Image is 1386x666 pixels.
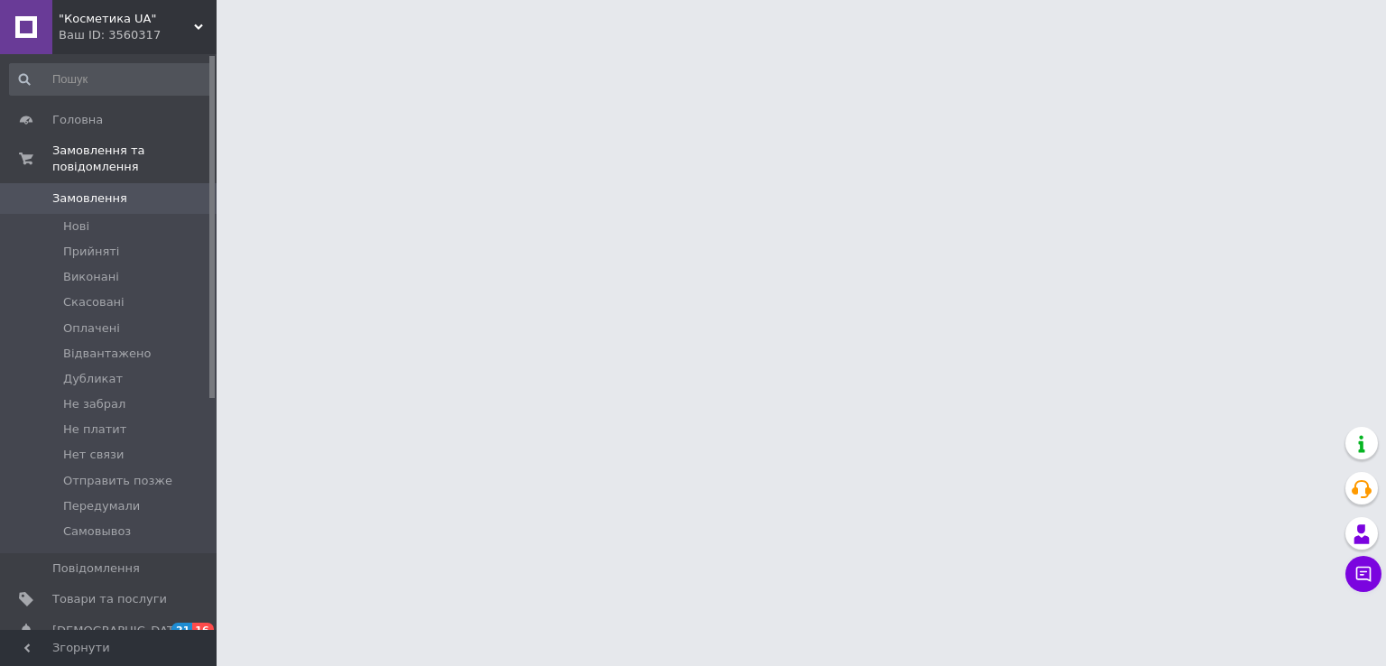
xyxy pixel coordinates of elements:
div: Ваш ID: 3560317 [59,27,217,43]
span: Відвантажено [63,346,151,362]
span: Виконані [63,269,119,285]
span: "Косметика UA" [59,11,194,27]
span: Передумали [63,498,140,514]
span: 21 [171,623,192,638]
span: Скасовані [63,294,125,310]
span: Не забрал [63,396,125,412]
span: Не платит [63,421,126,438]
span: Нові [63,218,89,235]
span: Оплачені [63,320,120,337]
span: Головна [52,112,103,128]
span: [DEMOGRAPHIC_DATA] [52,623,186,639]
input: Пошук [9,63,213,96]
span: Товари та послуги [52,591,167,607]
span: Дубликат [63,371,123,387]
span: Повідомлення [52,560,140,577]
span: 16 [192,623,213,638]
span: Отправить позже [63,473,172,489]
span: Замовлення [52,190,127,207]
span: Прийняті [63,244,119,260]
span: Замовлення та повідомлення [52,143,217,175]
span: Самовывоз [63,523,131,540]
button: Чат з покупцем [1345,556,1381,592]
span: Нет связи [63,447,124,463]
